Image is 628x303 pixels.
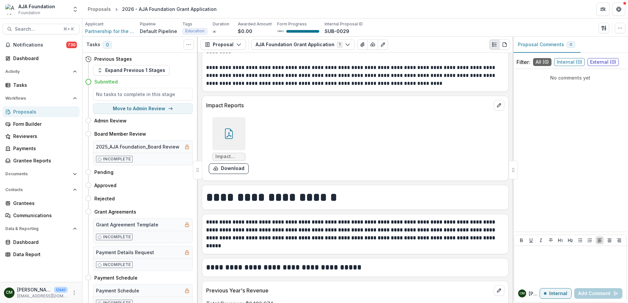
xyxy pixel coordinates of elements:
[251,39,355,50] button: AJA Foundation Grant Application1
[93,103,193,114] button: Move to Admin Review
[5,172,70,176] span: Documents
[3,24,79,34] button: Search...
[277,29,284,34] p: 100 %
[3,237,79,248] a: Dashboard
[517,58,530,66] p: Filter:
[94,130,146,137] h4: Board Member Review
[5,69,70,74] span: Activity
[499,39,510,50] button: PDF view
[213,28,216,35] p: ∞
[88,6,111,13] div: Proposals
[3,185,79,195] button: Open Contacts
[5,96,70,101] span: Workflows
[586,236,594,244] button: Ordered List
[94,55,132,62] h4: Previous Stages
[215,154,242,159] span: Impact Report_2024_digital.pdf
[96,91,190,98] h5: No tasks to complete in this stage
[596,236,604,244] button: Align Left
[18,3,55,10] div: AJA Foundation
[13,133,74,140] div: Reviewers
[529,290,540,297] p: [PERSON_NAME] M
[527,236,535,244] button: Underline
[209,163,249,174] button: download-form-response
[5,187,70,192] span: Contacts
[596,3,610,16] button: Partners
[206,101,491,109] p: Impact Reports
[13,120,74,127] div: Form Builder
[3,53,79,64] a: Dashboard
[122,6,217,13] div: 2026 - AJA Foundation Grant Application
[18,10,40,16] span: Foundation
[140,21,156,27] p: Pipeline
[66,42,77,48] span: 730
[94,195,115,202] h4: Rejected
[238,28,252,35] p: $0.00
[94,169,113,176] h4: Pending
[3,118,79,129] a: Form Builder
[13,145,74,152] div: Payments
[17,286,51,293] p: [PERSON_NAME]
[518,236,525,244] button: Bold
[357,39,368,50] button: View Attached Files
[17,293,68,299] p: [EMAIL_ADDRESS][DOMAIN_NAME]
[13,200,74,207] div: Grantees
[209,117,249,174] div: Impact Report_2024_digital.pdfdownload-form-response
[587,58,619,66] span: External ( 0 )
[549,291,567,296] p: Internal
[566,236,574,244] button: Heading 2
[615,236,623,244] button: Align Right
[3,80,79,90] a: Tasks
[517,74,624,81] p: No comments yet
[3,143,79,154] a: Payments
[85,4,113,14] a: Proposals
[85,4,219,14] nav: breadcrumb
[96,287,139,294] h5: Payment Schedule
[70,289,78,297] button: More
[576,236,584,244] button: Bullet List
[556,236,564,244] button: Heading 1
[94,208,136,215] h4: Grant Agreements
[547,236,555,244] button: Strike
[103,41,112,49] span: 0
[378,39,388,50] button: Edit as form
[3,155,79,166] a: Grantee Reports
[182,21,192,27] p: Tags
[94,182,116,189] h4: Approved
[103,234,131,240] p: Incomplete
[325,28,349,35] p: SUB-0029
[277,21,307,27] p: Form Progress
[6,290,13,295] div: Colleen McKenna
[15,26,59,32] span: Search...
[570,42,572,47] span: 0
[540,288,572,299] button: Internal
[3,169,79,179] button: Open Documents
[13,157,74,164] div: Grantee Reports
[62,25,75,33] div: ⌘ + K
[3,66,79,77] button: Open Activity
[325,21,363,27] p: Internal Proposal ID
[71,3,80,16] button: Open entity switcher
[94,78,118,85] h4: Submitted
[13,108,74,115] div: Proposals
[3,93,79,104] button: Open Workflows
[13,42,66,48] span: Notifications
[96,143,179,150] h5: 2025_AJA Foundation_Board Review
[185,29,204,33] span: Education
[494,100,504,111] button: edit
[3,40,79,50] button: Notifications730
[5,226,70,231] span: Data & Reporting
[574,288,622,299] button: Add Comment
[3,106,79,117] a: Proposals
[94,117,127,124] h4: Admin Review
[3,131,79,142] a: Reviewers
[54,287,68,293] p: User
[85,21,104,27] p: Applicant
[3,223,79,234] button: Open Data & Reporting
[103,156,131,162] p: Incomplete
[238,21,272,27] p: Awarded Amount
[489,39,500,50] button: Plaintext view
[494,285,504,296] button: edit
[13,82,74,88] div: Tasks
[537,236,545,244] button: Italicize
[554,58,585,66] span: Internal ( 0 )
